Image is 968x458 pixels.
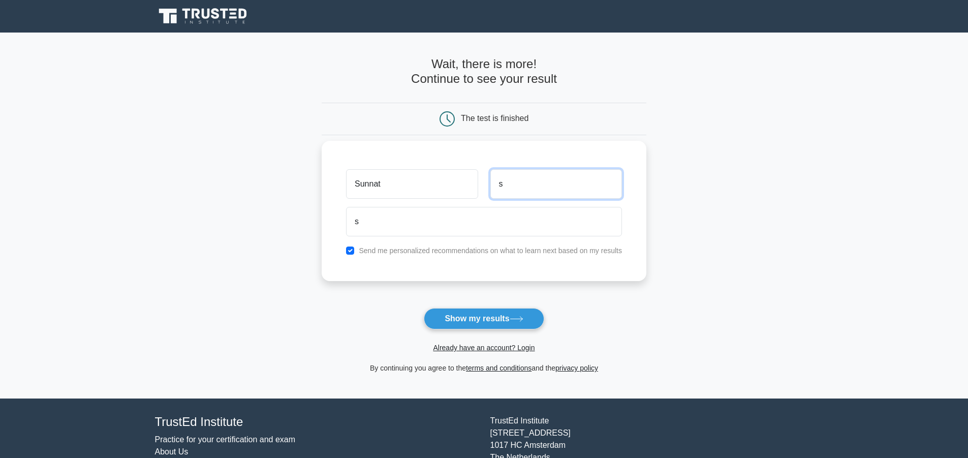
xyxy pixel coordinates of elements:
[322,57,646,86] h4: Wait, there is more! Continue to see your result
[155,435,296,444] a: Practice for your certification and exam
[490,169,622,199] input: Last name
[466,364,532,372] a: terms and conditions
[555,364,598,372] a: privacy policy
[346,169,478,199] input: First name
[155,415,478,430] h4: TrustEd Institute
[424,308,544,329] button: Show my results
[461,114,528,123] div: The test is finished
[316,362,652,374] div: By continuing you agree to the and the
[155,447,189,456] a: About Us
[433,344,535,352] a: Already have an account? Login
[359,247,622,255] label: Send me personalized recommendations on what to learn next based on my results
[346,207,622,236] input: Email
